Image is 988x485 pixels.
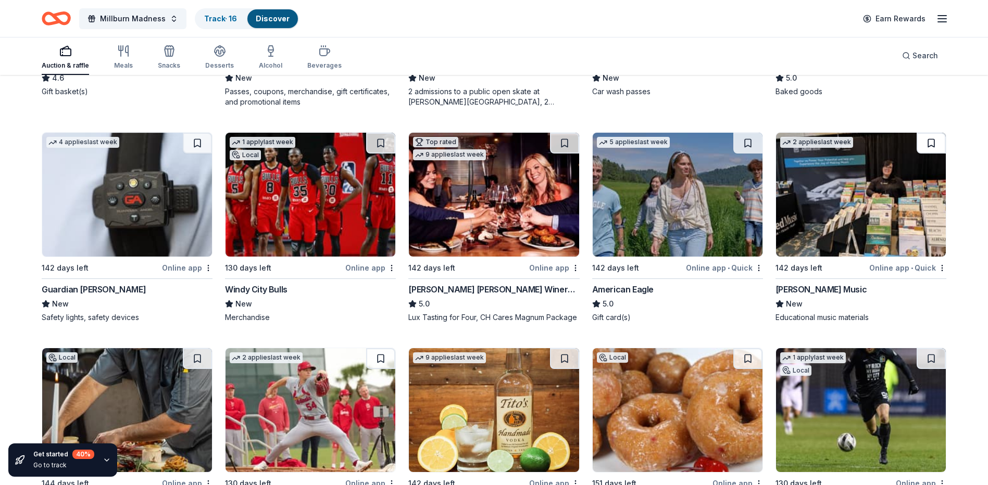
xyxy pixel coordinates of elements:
img: Image for Windy City Bulls [226,133,395,257]
button: Snacks [158,41,180,75]
div: Online app Quick [869,261,946,274]
span: New [52,298,69,310]
img: Image for Tito's Handmade Vodka [409,348,579,472]
div: Top rated [413,137,458,147]
div: 4 applies last week [46,137,119,148]
div: [PERSON_NAME] Music [776,283,867,296]
div: Safety lights, safety devices [42,312,212,323]
span: New [786,298,803,310]
div: Online app [345,261,396,274]
div: Local [597,352,628,363]
img: Image for Alfred Music [776,133,946,257]
div: Lux Tasting for Four, CH Cares Magnum Package [408,312,579,323]
button: Meals [114,41,133,75]
img: Image for St Louis Cardinals [226,348,395,472]
a: Image for Alfred Music2 applieslast week142 days leftOnline app•Quick[PERSON_NAME] MusicNewEducat... [776,132,946,323]
div: 142 days left [408,262,455,274]
span: 5.0 [603,298,614,310]
div: 40 % [72,450,94,459]
div: 2 applies last week [780,137,853,148]
div: Guardian [PERSON_NAME] [42,283,146,296]
div: Online app Quick [686,261,763,274]
div: Online app [529,261,580,274]
div: Meals [114,61,133,70]
div: Merchandise [225,312,396,323]
div: Beverages [307,61,342,70]
a: Image for Cooper's Hawk Winery and RestaurantsTop rated9 applieslast week142 days leftOnline app[... [408,132,579,323]
span: Millburn Madness [100,12,166,25]
div: Get started [33,450,94,459]
div: Baked goods [776,86,946,97]
button: Desserts [205,41,234,75]
img: Image for Guardian Angel Device [42,133,212,257]
div: 1 apply last week [230,137,295,148]
div: Go to track [33,461,94,469]
span: 5.0 [419,298,430,310]
span: New [235,72,252,84]
a: Discover [256,14,290,23]
img: Image for Chicago House AC [776,348,946,472]
a: Image for Windy City Bulls1 applylast weekLocal130 days leftOnline appWindy City BullsNewMerchandise [225,132,396,323]
div: [PERSON_NAME] [PERSON_NAME] Winery and Restaurants [408,283,579,296]
button: Alcohol [259,41,282,75]
span: 4.6 [52,72,64,84]
span: 5.0 [786,72,797,84]
div: Gift basket(s) [42,86,212,97]
div: 142 days left [592,262,639,274]
div: Local [230,150,261,160]
a: Image for American Eagle5 applieslast week142 days leftOnline app•QuickAmerican Eagle5.0Gift card(s) [592,132,763,323]
div: Online app [162,261,212,274]
button: Beverages [307,41,342,75]
button: Search [894,45,946,66]
div: 1 apply last week [780,352,846,363]
div: 2 admissions to a public open skate at [PERSON_NAME][GEOGRAPHIC_DATA], 2 admissions to [GEOGRAPHI... [408,86,579,107]
a: Track· 16 [204,14,237,23]
div: Local [46,352,78,363]
div: Snacks [158,61,180,70]
a: Image for Guardian Angel Device4 applieslast week142 days leftOnline appGuardian [PERSON_NAME]New... [42,132,212,323]
button: Auction & raffle [42,41,89,75]
img: Image for Donut Bank [593,348,762,472]
div: 5 applies last week [597,137,670,148]
div: American Eagle [592,283,654,296]
div: Alcohol [259,61,282,70]
div: 9 applies last week [413,352,486,363]
img: Image for Cooper's Hawk Winery and Restaurants [409,133,579,257]
span: New [603,72,619,84]
button: Track· 16Discover [195,8,299,29]
div: Car wash passes [592,86,763,97]
div: Gift card(s) [592,312,763,323]
div: Desserts [205,61,234,70]
span: • [911,264,913,272]
img: Image for American Eagle [593,133,762,257]
div: 2 applies last week [230,352,303,363]
button: Millburn Madness [79,8,186,29]
a: Home [42,6,71,31]
div: Auction & raffle [42,61,89,70]
span: Search [912,49,938,62]
div: Windy City Bulls [225,283,287,296]
div: 9 applies last week [413,149,486,160]
div: Local [780,365,811,376]
span: New [419,72,435,84]
img: Image for DineAmic Hospitality [42,348,212,472]
div: 130 days left [225,262,271,274]
div: 142 days left [42,262,89,274]
div: Passes, coupons, merchandise, gift certificates, and promotional items [225,86,396,107]
div: Educational music materials [776,312,946,323]
span: • [728,264,730,272]
div: 142 days left [776,262,822,274]
span: New [235,298,252,310]
a: Earn Rewards [857,9,932,28]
